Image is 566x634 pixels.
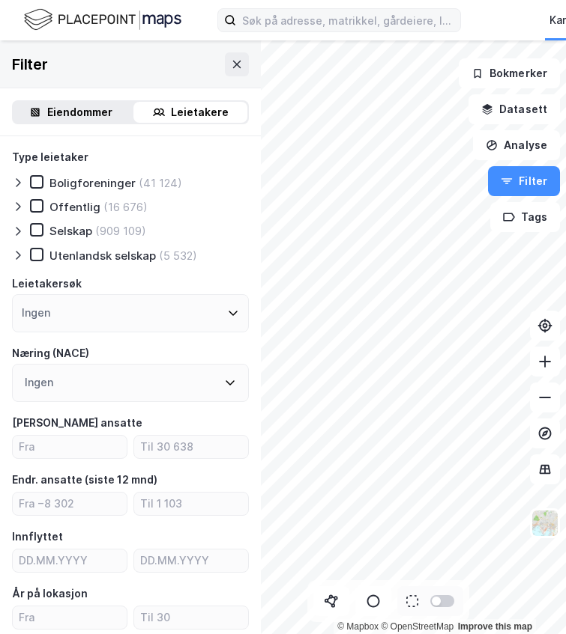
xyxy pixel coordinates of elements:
img: logo.f888ab2527a4732fd821a326f86c7f29.svg [24,7,181,33]
div: Offentlig [49,200,100,214]
div: Leietakersøk [12,275,82,293]
div: Filter [12,52,48,76]
div: Kontrollprogram for chat [491,562,566,634]
input: Til 30 638 [134,436,248,458]
div: Næring (NACE) [12,344,89,362]
button: Filter [488,166,560,196]
input: DD.MM.YYYY [13,549,127,572]
div: Innflyttet [12,528,63,546]
div: Utenlandsk selskap [49,249,156,263]
button: Bokmerker [459,58,560,88]
div: (909 109) [95,224,146,238]
div: Ingen [22,304,50,322]
input: Søk på adresse, matrikkel, gårdeiere, leietakere eller personer [236,9,460,31]
iframe: Chat Widget [491,562,566,634]
div: (41 124) [139,176,182,190]
div: År på lokasjon [12,585,88,603]
input: Fra [13,606,127,629]
button: Tags [490,202,560,232]
div: Eiendommer [47,103,112,121]
div: Endr. ansatte (siste 12 mnd) [12,471,157,489]
div: Type leietaker [12,148,88,166]
div: (5 532) [159,249,197,263]
a: Improve this map [458,621,532,632]
div: Leietakere [171,103,229,121]
a: OpenStreetMap [381,621,454,632]
div: Ingen [25,374,53,391]
input: DD.MM.YYYY [134,549,248,572]
input: Fra [13,436,127,458]
input: Fra −8 302 [13,493,127,515]
div: [PERSON_NAME] ansatte [12,414,142,432]
button: Analyse [473,130,560,160]
div: Selskap [49,224,92,238]
img: Z [531,509,559,537]
input: Til 30 [134,606,248,629]
button: Datasett [469,94,560,124]
div: (16 676) [103,200,148,214]
a: Mapbox [337,621,379,632]
div: Boligforeninger [49,176,136,190]
input: Til 1 103 [134,493,248,515]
